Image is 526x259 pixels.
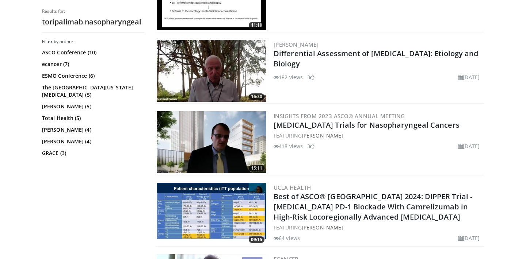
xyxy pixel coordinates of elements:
a: ecancer (7) [42,61,142,68]
li: 64 views [274,234,300,242]
a: 15:11 [157,111,266,173]
a: ESMO Conference (6) [42,72,142,80]
div: FEATURING [274,224,483,231]
span: 11:10 [249,22,264,28]
span: 16:30 [249,93,264,100]
a: [PERSON_NAME] (4) [42,126,142,134]
a: ASCO Conference (10) [42,49,142,56]
a: [PERSON_NAME] [274,41,319,48]
a: GRACE (3) [42,150,142,157]
li: 182 views [274,73,303,81]
a: [PERSON_NAME] (5) [42,103,142,110]
a: [PERSON_NAME] [302,224,343,231]
div: FEATURING [274,132,483,139]
li: 3 [307,73,315,81]
span: 09:15 [249,236,264,243]
li: [DATE] [458,73,480,81]
a: Insights from 2023 ASCO® Annual Meeting [274,112,405,120]
a: UCLA Health [274,184,311,191]
a: [PERSON_NAME] (4) [42,138,142,145]
a: [PERSON_NAME] [302,132,343,139]
img: c7e819ff-48c9-49a6-a69c-50f8395a8fcb.300x170_q85_crop-smart_upscale.jpg [157,40,266,102]
a: 16:30 [157,40,266,102]
h3: Filter by author: [42,39,144,45]
li: [DATE] [458,142,480,150]
h2: toripalimab nasopharyngeal [42,17,144,27]
li: 418 views [274,142,303,150]
a: Best of ASCO® [GEOGRAPHIC_DATA] 2024: DIPPER Trial - [MEDICAL_DATA] PD-1 Blockade With Camrelizum... [274,192,472,222]
li: 3 [307,142,315,150]
a: [MEDICAL_DATA] Trials for Nasopharyngeal Cancers [274,120,460,130]
span: 15:11 [249,165,264,171]
img: 03c62fb7-c9ae-4b21-8b8d-1878babfbfb0.300x170_q85_crop-smart_upscale.jpg [157,183,266,245]
p: Results for: [42,8,144,14]
a: Total Health (5) [42,115,142,122]
a: The [GEOGRAPHIC_DATA][US_STATE][MEDICAL_DATA] (5) [42,84,142,98]
a: Differential Assessment of [MEDICAL_DATA]: Etiology and Biology [274,49,479,69]
a: 09:15 [157,183,266,245]
img: 82144ea9-306b-4fbb-a6d1-c0fc54d25159.300x170_q85_crop-smart_upscale.jpg [157,111,266,173]
li: [DATE] [458,234,480,242]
